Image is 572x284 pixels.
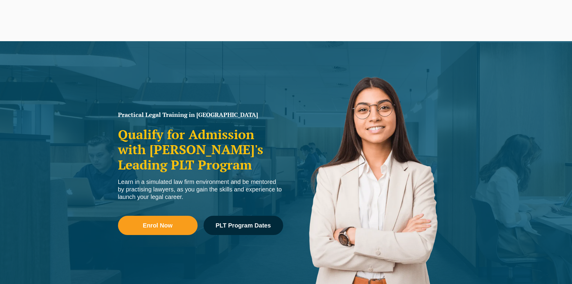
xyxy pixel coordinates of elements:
[143,222,173,228] span: Enrol Now
[118,127,283,172] h2: Qualify for Admission with [PERSON_NAME]'s Leading PLT Program
[118,178,283,201] div: Learn in a simulated law firm environment and be mentored by practising lawyers, as you gain the ...
[204,216,283,235] a: PLT Program Dates
[216,222,271,228] span: PLT Program Dates
[118,112,283,118] h1: Practical Legal Training in [GEOGRAPHIC_DATA]
[118,216,198,235] a: Enrol Now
